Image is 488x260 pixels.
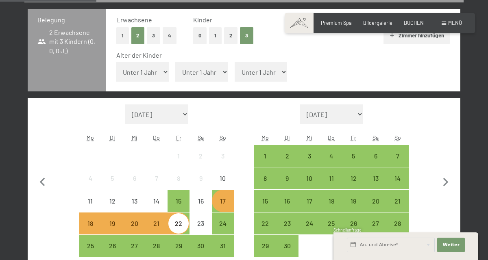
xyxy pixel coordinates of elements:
div: 15 [255,198,275,218]
div: 23 [190,220,211,240]
div: Sat Sep 20 2025 [364,190,386,212]
abbr: Samstag [373,134,379,141]
div: Fri Sep 12 2025 [342,167,364,189]
div: Anreise nicht möglich [190,145,211,167]
div: Anreise möglich [342,145,364,167]
div: 5 [343,153,364,173]
span: Schnellanfrage [333,227,362,232]
div: 22 [255,220,275,240]
div: 9 [277,175,297,195]
div: Anreise möglich [168,235,190,257]
div: Sat Aug 23 2025 [190,212,211,234]
div: Mon Sep 22 2025 [254,212,276,234]
div: Anreise möglich [320,190,342,212]
div: Anreise möglich [298,145,320,167]
div: Thu Aug 14 2025 [146,190,168,212]
div: Mon Sep 15 2025 [254,190,276,212]
div: Wed Aug 06 2025 [124,167,146,189]
div: 7 [388,153,408,173]
div: Fri Aug 01 2025 [168,145,190,167]
div: Tue Sep 23 2025 [276,212,298,234]
div: Sun Aug 31 2025 [212,235,234,257]
div: Anreise nicht möglich [168,167,190,189]
button: Weiter [437,238,465,252]
button: 3 [240,27,253,44]
div: Anreise nicht möglich [190,167,211,189]
button: Nächster Monat [437,104,454,257]
abbr: Samstag [198,134,204,141]
a: BUCHEN [404,19,424,26]
div: Anreise möglich [212,190,234,212]
div: Anreise möglich [364,212,386,234]
div: 6 [124,175,145,195]
div: Sun Aug 24 2025 [212,212,234,234]
div: Thu Aug 28 2025 [146,235,168,257]
div: 10 [213,175,233,195]
div: Anreise möglich [387,190,409,212]
div: Anreise möglich [168,190,190,212]
div: Anreise möglich [320,212,342,234]
div: Anreise möglich [212,212,234,234]
div: 11 [321,175,342,195]
div: 18 [80,220,100,240]
abbr: Freitag [176,134,181,141]
div: Sat Aug 02 2025 [190,145,211,167]
div: Anreise möglich [79,212,101,234]
div: 11 [80,198,100,218]
div: Anreise möglich [276,145,298,167]
div: 8 [168,175,189,195]
div: Wed Sep 24 2025 [298,212,320,234]
div: Anreise nicht möglich [124,190,146,212]
button: 3 [147,27,160,44]
div: Fri Sep 05 2025 [342,145,364,167]
div: Anreise möglich [387,167,409,189]
div: Anreise möglich [320,145,342,167]
div: Tue Aug 19 2025 [101,212,123,234]
div: Anreise nicht möglich [79,190,101,212]
div: Anreise möglich [387,145,409,167]
div: 3 [299,153,320,173]
div: Anreise möglich [254,190,276,212]
div: 24 [213,220,233,240]
div: 21 [388,198,408,218]
div: Sun Aug 03 2025 [212,145,234,167]
div: Anreise möglich [276,167,298,189]
button: 4 [163,27,176,44]
div: Anreise möglich [124,212,146,234]
div: Anreise nicht möglich [101,190,123,212]
div: Anreise nicht möglich [168,145,190,167]
div: Wed Sep 03 2025 [298,145,320,167]
div: Mon Aug 11 2025 [79,190,101,212]
div: Wed Sep 10 2025 [298,167,320,189]
div: Anreise möglich [387,212,409,234]
abbr: Mittwoch [307,134,312,141]
abbr: Sonntag [220,134,226,141]
span: Bildergalerie [363,19,392,26]
div: Anreise möglich [254,167,276,189]
div: 13 [124,198,145,218]
div: Tue Aug 05 2025 [101,167,123,189]
div: 3 [213,153,233,173]
div: Anreise möglich [254,212,276,234]
div: 7 [146,175,167,195]
div: 23 [277,220,297,240]
div: 9 [190,175,211,195]
div: Wed Aug 13 2025 [124,190,146,212]
div: Sat Sep 06 2025 [364,145,386,167]
div: 1 [255,153,275,173]
div: Thu Aug 07 2025 [146,167,168,189]
div: 2 [277,153,297,173]
abbr: Dienstag [285,134,290,141]
div: Sat Sep 27 2025 [364,212,386,234]
span: 2 Erwachsene mit 3 Kindern (0, 0, 0 J.) [37,28,96,55]
div: 16 [277,198,297,218]
div: Anreise möglich [320,167,342,189]
a: Premium Spa [321,19,352,26]
div: Anreise möglich [364,167,386,189]
div: Sat Aug 16 2025 [190,190,211,212]
div: Anreise möglich [212,235,234,257]
div: Tue Aug 12 2025 [101,190,123,212]
div: 2 [190,153,211,173]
